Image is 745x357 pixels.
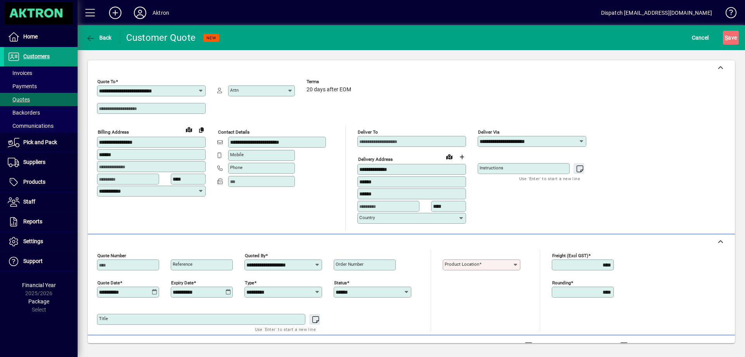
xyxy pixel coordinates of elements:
[255,325,316,334] mat-hint: Use 'Enter' to start a new line
[468,340,508,352] span: Product History
[358,129,378,135] mat-label: Deliver To
[725,35,728,41] span: S
[97,253,126,258] mat-label: Quote number
[478,129,499,135] mat-label: Deliver via
[4,192,78,212] a: Staff
[4,133,78,152] a: Pick and Pack
[4,232,78,251] a: Settings
[725,31,737,44] span: ave
[4,27,78,47] a: Home
[307,87,351,93] span: 20 days after EOM
[23,238,43,244] span: Settings
[8,110,40,116] span: Backorders
[443,150,456,163] a: View on map
[183,123,195,136] a: View on map
[23,258,43,264] span: Support
[336,261,364,267] mat-label: Order number
[23,218,42,225] span: Reports
[692,31,709,44] span: Cancel
[629,342,674,350] label: Show Cost/Profit
[206,35,216,40] span: NEW
[552,280,571,285] mat-label: Rounding
[552,253,588,258] mat-label: Freight (excl GST)
[465,339,511,353] button: Product History
[4,212,78,232] a: Reports
[4,66,78,80] a: Invoices
[456,151,468,163] button: Choose address
[99,316,108,321] mat-label: Title
[4,106,78,119] a: Backorders
[23,179,45,185] span: Products
[601,7,712,19] div: Dispatch [EMAIL_ADDRESS][DOMAIN_NAME]
[534,342,606,350] label: Show Line Volumes/Weights
[128,6,152,20] button: Profile
[22,282,56,288] span: Financial Year
[307,79,353,84] span: Terms
[8,96,30,103] span: Quotes
[23,159,45,165] span: Suppliers
[28,298,49,305] span: Package
[195,124,208,136] button: Copy to Delivery address
[334,280,347,285] mat-label: Status
[171,280,194,285] mat-label: Expiry date
[84,31,114,45] button: Back
[4,153,78,172] a: Suppliers
[126,31,196,44] div: Customer Quote
[23,53,50,59] span: Customers
[245,253,265,258] mat-label: Quoted by
[4,172,78,192] a: Products
[682,340,714,352] span: Product
[230,87,239,93] mat-label: Attn
[173,261,192,267] mat-label: Reference
[8,123,54,129] span: Communications
[103,6,128,20] button: Add
[720,2,735,27] a: Knowledge Base
[8,70,32,76] span: Invoices
[4,252,78,271] a: Support
[445,261,479,267] mat-label: Product location
[519,174,580,183] mat-hint: Use 'Enter' to start a new line
[678,339,717,353] button: Product
[230,165,243,170] mat-label: Phone
[690,31,711,45] button: Cancel
[230,152,244,157] mat-label: Mobile
[78,31,120,45] app-page-header-button: Back
[4,119,78,132] a: Communications
[4,80,78,93] a: Payments
[4,93,78,106] a: Quotes
[86,35,112,41] span: Back
[23,139,57,145] span: Pick and Pack
[359,215,375,220] mat-label: Country
[152,7,169,19] div: Aktron
[23,199,35,205] span: Staff
[245,280,254,285] mat-label: Type
[723,31,739,45] button: Save
[480,165,503,171] mat-label: Instructions
[23,33,38,40] span: Home
[8,83,37,89] span: Payments
[97,79,116,84] mat-label: Quote To
[97,280,120,285] mat-label: Quote date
